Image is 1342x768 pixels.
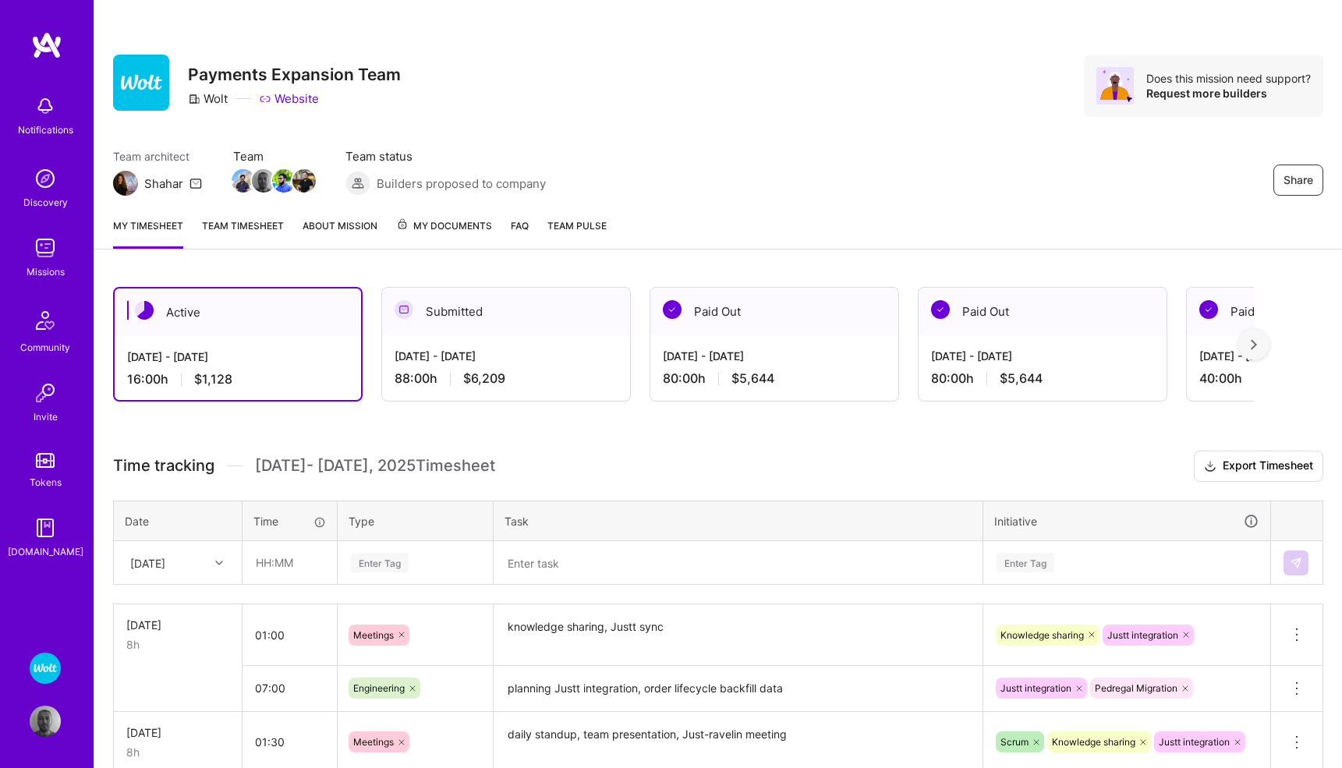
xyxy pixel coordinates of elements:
[1095,682,1177,694] span: Pedregal Migration
[919,288,1167,335] div: Paid Out
[144,175,183,192] div: Shahar
[127,349,349,365] div: [DATE] - [DATE]
[345,171,370,196] img: Builders proposed to company
[259,90,319,107] a: Website
[27,302,64,339] img: Community
[303,218,377,249] a: About Mission
[1000,370,1043,387] span: $5,644
[127,371,349,388] div: 16:00 h
[188,90,228,107] div: Wolt
[663,370,886,387] div: 80:00 h
[130,554,165,571] div: [DATE]
[395,370,618,387] div: 88:00 h
[243,667,337,709] input: HH:MM
[1204,458,1216,475] i: icon Download
[663,348,886,364] div: [DATE] - [DATE]
[1273,165,1323,196] button: Share
[188,65,401,84] h3: Payments Expansion Team
[495,606,981,664] textarea: knowledge sharing, Justt sync
[377,175,546,192] span: Builders proposed to company
[395,348,618,364] div: [DATE] - [DATE]
[8,543,83,560] div: [DOMAIN_NAME]
[382,288,630,335] div: Submitted
[30,163,61,194] img: discovery
[494,501,983,541] th: Task
[274,168,294,194] a: Team Member Avatar
[1251,339,1257,350] img: right
[113,456,214,476] span: Time tracking
[338,501,494,541] th: Type
[188,93,200,105] i: icon CompanyGray
[294,168,314,194] a: Team Member Avatar
[26,706,65,737] a: User Avatar
[243,542,336,583] input: HH:MM
[1284,172,1313,188] span: Share
[1000,629,1084,641] span: Knowledge sharing
[189,177,202,189] i: icon Mail
[1146,71,1311,86] div: Does this mission need support?
[252,169,275,193] img: Team Member Avatar
[20,339,70,356] div: Community
[232,169,255,193] img: Team Member Avatar
[18,122,73,138] div: Notifications
[30,232,61,264] img: teamwork
[126,724,229,741] div: [DATE]
[511,218,529,249] a: FAQ
[114,501,243,541] th: Date
[997,550,1054,575] div: Enter Tag
[202,218,284,249] a: Team timesheet
[931,370,1154,387] div: 80:00 h
[345,148,546,165] span: Team status
[351,550,409,575] div: Enter Tag
[663,300,682,319] img: Paid Out
[194,371,232,388] span: $1,128
[126,636,229,653] div: 8h
[650,288,898,335] div: Paid Out
[27,264,65,280] div: Missions
[994,512,1259,530] div: Initiative
[253,168,274,194] a: Team Member Avatar
[253,513,326,529] div: Time
[255,456,495,476] span: [DATE] - [DATE] , 2025 Timesheet
[243,721,337,763] input: HH:MM
[353,682,405,694] span: Engineering
[30,706,61,737] img: User Avatar
[396,218,492,249] a: My Documents
[233,168,253,194] a: Team Member Avatar
[395,300,413,319] img: Submitted
[36,453,55,468] img: tokens
[233,148,314,165] span: Team
[30,90,61,122] img: bell
[30,474,62,490] div: Tokens
[30,512,61,543] img: guide book
[1000,736,1029,748] span: Scrum
[547,220,607,232] span: Team Pulse
[353,736,394,748] span: Meetings
[30,377,61,409] img: Invite
[463,370,505,387] span: $6,209
[34,409,58,425] div: Invite
[353,629,394,641] span: Meetings
[292,169,316,193] img: Team Member Avatar
[1052,736,1135,748] span: Knowledge sharing
[243,614,337,656] input: HH:MM
[113,148,202,165] span: Team architect
[135,301,154,320] img: Active
[115,288,361,336] div: Active
[1000,682,1071,694] span: Justt integration
[547,218,607,249] a: Team Pulse
[1096,67,1134,104] img: Avatar
[26,653,65,684] a: Wolt - Fintech: Payments Expansion Team
[23,194,68,211] div: Discovery
[1107,629,1178,641] span: Justt integration
[215,559,223,567] i: icon Chevron
[495,667,981,710] textarea: planning Justt integration, order lifecycle backfill data
[272,169,296,193] img: Team Member Avatar
[113,171,138,196] img: Team Architect
[1146,86,1311,101] div: Request more builders
[731,370,774,387] span: $5,644
[126,744,229,760] div: 8h
[31,31,62,59] img: logo
[126,617,229,633] div: [DATE]
[396,218,492,235] span: My Documents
